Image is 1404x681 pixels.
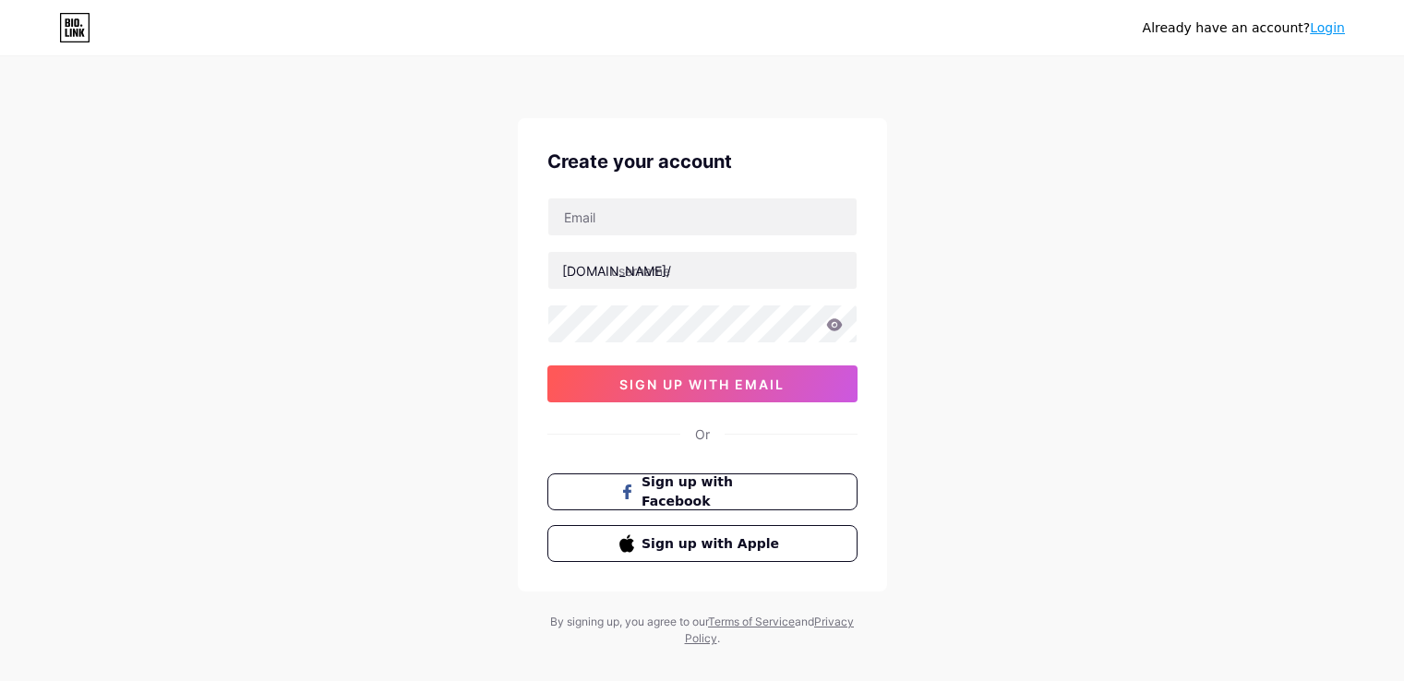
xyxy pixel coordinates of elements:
div: Already have an account? [1143,18,1345,38]
div: Create your account [547,148,858,175]
input: username [548,252,857,289]
button: sign up with email [547,365,858,402]
input: Email [548,198,857,235]
span: Sign up with Facebook [642,472,785,511]
a: Login [1310,20,1345,35]
span: sign up with email [619,376,785,392]
div: Or [695,424,710,444]
button: Sign up with Apple [547,525,858,562]
span: Sign up with Apple [642,534,785,554]
div: [DOMAIN_NAME]/ [562,261,671,281]
button: Sign up with Facebook [547,473,858,510]
a: Terms of Service [708,615,795,628]
div: By signing up, you agree to our and . [546,614,859,647]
